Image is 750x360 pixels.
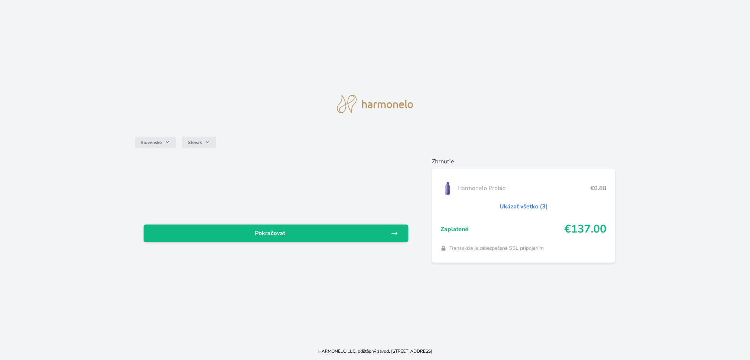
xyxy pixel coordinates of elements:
span: Zaplatené [441,225,564,234]
span: €137.00 [564,223,606,236]
span: €0.88 [590,184,606,193]
span: Transakcia je zabezpečená SSL pripojením [449,245,544,252]
button: Slovak [182,137,216,148]
span: Slovak [188,140,202,145]
span: Pokračovať [149,229,391,238]
img: CLEAN_PROBIO_se_stinem_x-lo.jpg [441,179,454,197]
a: Ukázať všetko (3) [500,202,548,211]
button: Slovensko [135,137,176,148]
span: Harmonelo Probio [457,184,590,193]
img: logo.svg [337,95,413,113]
span: Slovensko [141,140,162,145]
a: Pokračovať [144,224,408,242]
h6: Zhrnutie [432,157,615,166]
